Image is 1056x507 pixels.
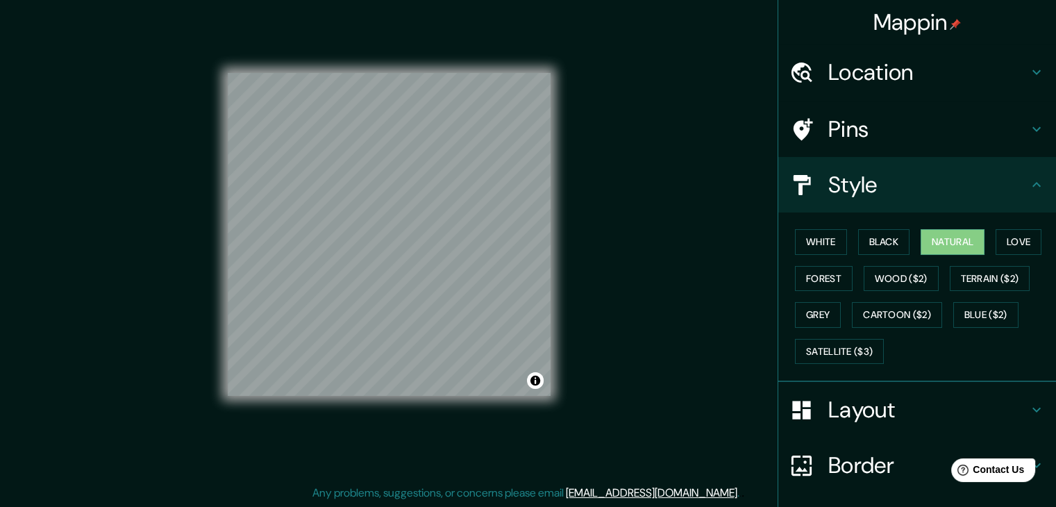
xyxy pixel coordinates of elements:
button: Cartoon ($2) [852,302,942,328]
div: Style [778,157,1056,213]
iframe: Help widget launcher [932,453,1041,492]
button: Satellite ($3) [795,339,884,365]
button: Love [996,229,1041,255]
h4: Mappin [873,8,962,36]
button: White [795,229,847,255]
button: Blue ($2) [953,302,1019,328]
div: Location [778,44,1056,100]
button: Toggle attribution [527,372,544,389]
h4: Border [828,451,1028,479]
div: . [741,485,744,501]
button: Forest [795,266,853,292]
canvas: Map [228,73,551,396]
button: Natural [921,229,984,255]
div: . [739,485,741,501]
div: Layout [778,382,1056,438]
a: [EMAIL_ADDRESS][DOMAIN_NAME] [566,485,737,500]
button: Black [858,229,910,255]
button: Wood ($2) [864,266,939,292]
div: Border [778,438,1056,493]
h4: Pins [828,115,1028,143]
h4: Location [828,58,1028,86]
h4: Layout [828,396,1028,424]
h4: Style [828,171,1028,199]
button: Terrain ($2) [950,266,1030,292]
div: Pins [778,101,1056,157]
p: Any problems, suggestions, or concerns please email . [312,485,739,501]
button: Grey [795,302,841,328]
img: pin-icon.png [950,19,961,30]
